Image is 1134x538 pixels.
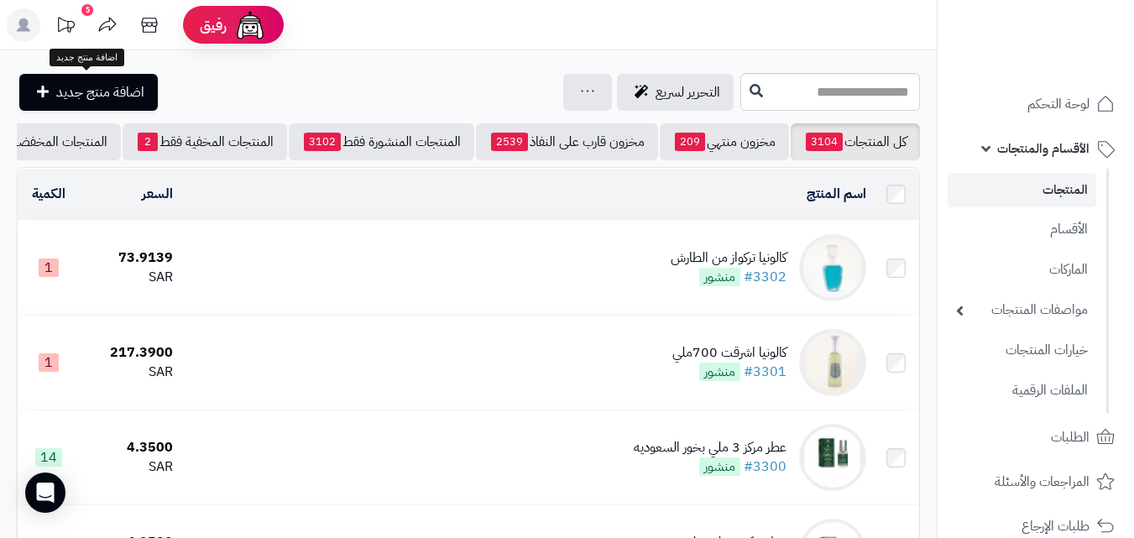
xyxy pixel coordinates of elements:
a: المنتجات المنشورة فقط3102 [289,123,474,160]
a: الملفات الرقمية [948,373,1096,409]
span: 2539 [491,133,528,151]
a: اسم المنتج [807,184,866,204]
a: المراجعات والأسئلة [948,462,1124,502]
span: 3102 [304,133,341,151]
a: الماركات [948,252,1096,288]
a: الأقسام [948,212,1096,248]
img: كالونيا اشرقت 700ملي [799,329,866,396]
a: مخزون قارب على النفاذ2539 [476,123,658,160]
span: رفيق [200,15,227,35]
span: المراجعات والأسئلة [995,470,1090,494]
span: منشور [699,268,740,286]
a: التحرير لسريع [617,74,734,111]
span: 1 [39,353,59,372]
div: 217.3900 [86,343,172,363]
a: لوحة التحكم [948,84,1124,124]
img: ai-face.png [233,8,267,42]
a: المنتجات [948,173,1096,207]
span: 1 [39,259,59,277]
div: اضافة منتج جديد [50,49,124,67]
a: خيارات المنتجات [948,332,1096,368]
span: 3104 [806,133,843,151]
span: لوحة التحكم [1027,92,1090,116]
a: كل المنتجات3104 [791,123,920,160]
span: منشور [699,457,740,476]
span: اضافة منتج جديد [56,82,144,102]
span: 209 [675,133,705,151]
a: المنتجات المخفية فقط2 [123,123,287,160]
div: 73.9139 [86,248,172,268]
a: #3300 [744,457,786,477]
a: الطلبات [948,417,1124,457]
a: #3301 [744,362,786,382]
a: تحديثات المنصة [44,8,86,46]
span: 14 [35,448,62,467]
div: Open Intercom Messenger [25,473,65,513]
div: عطر مركز 3 ملي بخور السعوديه [634,438,786,457]
div: SAR [86,363,172,382]
div: SAR [86,268,172,287]
div: كالونيا تركواز من الطارش [671,248,786,268]
img: عطر مركز 3 ملي بخور السعوديه [799,424,866,491]
img: كالونيا تركواز من الطارش [799,234,866,301]
img: logo-2.png [1020,25,1118,60]
a: مواصفات المنتجات [948,292,1096,328]
span: طلبات الإرجاع [1022,514,1090,538]
span: التحرير لسريع [656,82,720,102]
div: SAR [86,457,172,477]
div: 5 [81,4,93,16]
a: مخزون منتهي209 [660,123,789,160]
div: 4.3500 [86,438,172,457]
span: الأقسام والمنتجات [997,137,1090,160]
a: اضافة منتج جديد [19,74,158,111]
a: #3302 [744,267,786,287]
span: منشور [699,363,740,381]
span: الطلبات [1051,426,1090,449]
a: الكمية [32,184,65,204]
span: 2 [138,133,158,151]
a: السعر [142,184,173,204]
div: كالونيا اشرقت 700ملي [672,343,786,363]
